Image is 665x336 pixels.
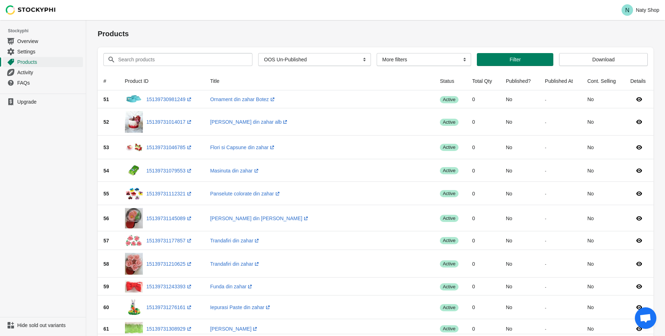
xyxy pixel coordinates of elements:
[466,231,500,250] td: 0
[147,216,193,221] a: 15139731145089(opens a new window)
[582,90,625,108] td: No
[500,231,539,250] td: No
[147,145,193,150] a: 15139731046785(opens a new window)
[125,234,143,247] img: 6_3_a6b0ab40-276f-4ddc-968f-3c27415646fa.png
[545,238,547,243] small: -
[3,36,83,46] a: Overview
[440,325,458,332] span: active
[204,72,434,90] th: Title
[210,238,260,243] a: Trandafiri din zahar(opens a new window)
[500,205,539,231] td: No
[103,304,109,310] span: 60
[440,260,458,268] span: active
[125,253,143,275] img: 16216446_1754557154569813_1179295662_n_fd642803-728e-43b6-b5fc-3a8481c582e1.jpg
[125,208,143,228] img: 16216083_1754556744569854_566239184_n_76963dff-f8ab-4bc5-9c8f-609dc29267f7.jpg
[466,295,500,319] td: 0
[125,138,143,156] img: 176496474_w640_h640_cid130029_pid33520557-5582ee11_a0001888-1478-402e-b4bc-5fbf5350df8d.jpg
[440,119,458,126] span: active
[500,295,539,319] td: No
[103,326,109,332] span: 61
[6,5,56,15] img: Stockyphi
[98,29,654,39] h1: Products
[582,231,625,250] td: No
[210,216,310,221] a: [PERSON_NAME] din [PERSON_NAME](opens a new window)
[500,278,539,295] td: No
[619,3,662,17] button: Avatar with initials NNaty Shop
[466,136,500,159] td: 0
[466,90,500,108] td: 0
[545,145,547,150] small: -
[17,98,82,105] span: Upgrade
[17,322,82,329] span: Hide sold out variants
[147,238,193,243] a: 15139731177857(opens a new window)
[119,72,205,90] th: Product ID
[510,57,521,62] span: Filter
[625,7,629,13] text: N
[582,278,625,295] td: No
[466,205,500,231] td: 0
[434,72,466,90] th: Status
[582,108,625,135] td: No
[545,97,547,102] small: -
[17,58,82,66] span: Products
[545,284,547,289] small: -
[103,284,109,289] span: 59
[210,119,289,125] a: [PERSON_NAME] din zahar alb(opens a new window)
[440,215,458,222] span: active
[582,295,625,319] td: No
[17,69,82,76] span: Activity
[103,145,109,150] span: 53
[500,182,539,205] td: No
[125,162,143,179] img: medium_mashinka-zelena_3f4bb8a4-26cb-4bbf-9c2f-4087662bc421.webp
[582,159,625,182] td: No
[103,96,109,102] span: 51
[500,136,539,159] td: No
[210,145,276,150] a: Flori si Capsune din zahar(opens a new window)
[477,53,553,66] button: Filter
[440,237,458,244] span: active
[3,77,83,88] a: FAQs
[466,182,500,205] td: 0
[500,159,539,182] td: No
[210,326,259,332] a: [PERSON_NAME](opens a new window)
[440,167,458,174] span: active
[147,261,193,267] a: 15139731210625(opens a new window)
[210,261,260,267] a: Trandafiri din zahar(opens a new window)
[622,4,633,16] span: Avatar with initials N
[440,283,458,290] span: active
[500,250,539,278] td: No
[539,72,582,90] th: Published At
[210,168,260,174] a: Masinuta din zahar(opens a new window)
[8,27,86,34] span: Stockyphi
[545,120,547,124] small: -
[545,261,547,266] small: -
[625,72,654,90] th: Details
[103,216,109,221] span: 56
[17,38,82,45] span: Overview
[3,67,83,77] a: Activity
[118,53,240,66] input: Search products
[125,111,143,132] img: images_1_65124776-80f3-461a-a7aa-5f3b29586a39.jpg
[545,216,547,221] small: -
[466,250,500,278] td: 0
[545,191,547,196] small: -
[17,79,82,86] span: FAQs
[147,304,193,310] a: 15139731276161(opens a new window)
[500,90,539,108] td: No
[440,96,458,103] span: active
[103,168,109,174] span: 54
[103,261,109,267] span: 58
[147,191,193,197] a: 15139731112321(opens a new window)
[17,48,82,55] span: Settings
[466,278,500,295] td: 0
[210,96,276,102] a: Ornament din zahar Botez(opens a new window)
[500,108,539,135] td: No
[147,119,193,125] a: 15139731014017(opens a new window)
[582,136,625,159] td: No
[3,57,83,67] a: Products
[440,144,458,151] span: active
[125,93,143,105] img: k-022-973x669-removebg-preview_fd514803-17f9-4325-9844-9e9e0039a4af.png
[210,304,271,310] a: Iepurasi Paste din zahar(opens a new window)
[103,191,109,197] span: 55
[636,7,659,13] p: Naty Shop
